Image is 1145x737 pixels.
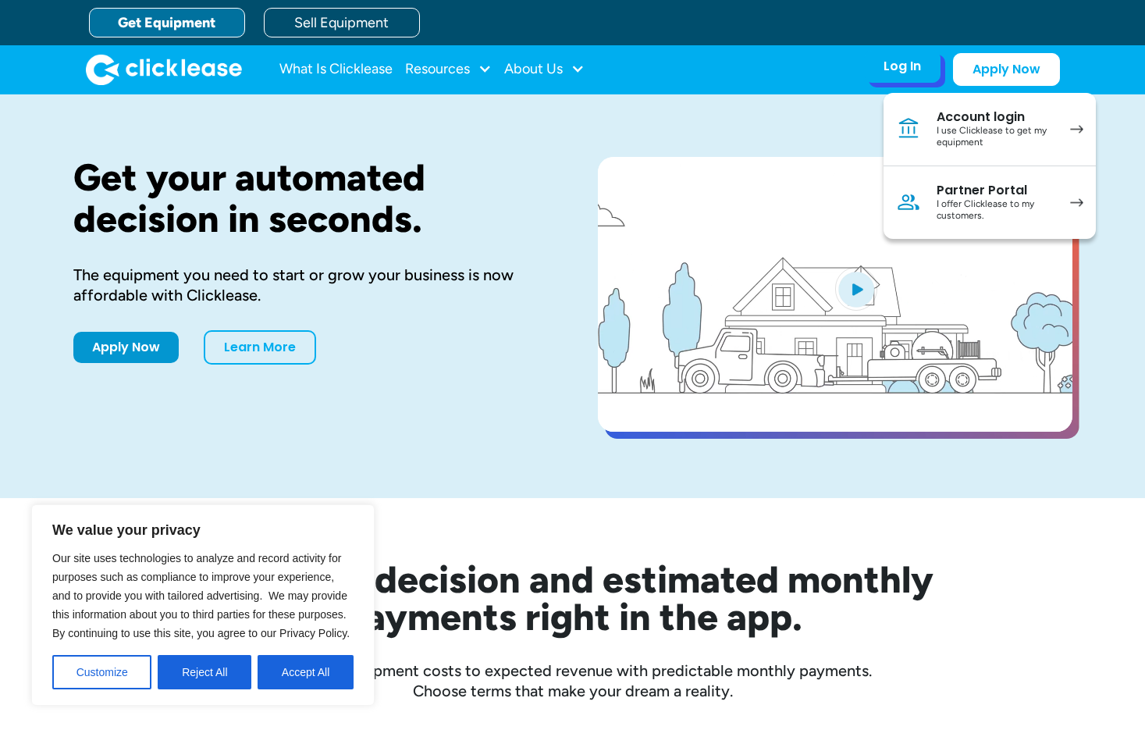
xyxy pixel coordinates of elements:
a: home [86,54,242,85]
div: About Us [504,54,585,85]
a: What Is Clicklease [279,54,393,85]
span: Our site uses technologies to analyze and record activity for purposes such as compliance to impr... [52,552,350,639]
a: Apply Now [73,332,179,363]
div: Log In [884,59,921,74]
img: Clicklease logo [86,54,242,85]
div: The equipment you need to start or grow your business is now affordable with Clicklease. [73,265,548,305]
button: Reject All [158,655,251,689]
a: Apply Now [953,53,1060,86]
a: Learn More [204,330,316,365]
div: I use Clicklease to get my equipment [937,125,1054,149]
button: Customize [52,655,151,689]
div: We value your privacy [31,504,375,706]
img: Bank icon [896,116,921,141]
div: I offer Clicklease to my customers. [937,198,1054,223]
button: Accept All [258,655,354,689]
h1: Get your automated decision in seconds. [73,157,548,240]
nav: Log In [884,93,1096,239]
img: arrow [1070,125,1083,134]
img: Blue play button logo on a light blue circular background [835,267,877,311]
a: Partner PortalI offer Clicklease to my customers. [884,166,1096,239]
a: Sell Equipment [264,8,420,37]
div: Account login [937,109,1054,125]
div: Partner Portal [937,183,1054,198]
h2: See your decision and estimated monthly payments right in the app. [136,561,1010,636]
div: Compare equipment costs to expected revenue with predictable monthly payments. Choose terms that ... [73,660,1072,701]
a: Account loginI use Clicklease to get my equipment [884,93,1096,166]
a: open lightbox [598,157,1072,432]
img: Person icon [896,190,921,215]
a: Get Equipment [89,8,245,37]
p: We value your privacy [52,521,354,539]
div: Resources [405,54,492,85]
img: arrow [1070,198,1083,207]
